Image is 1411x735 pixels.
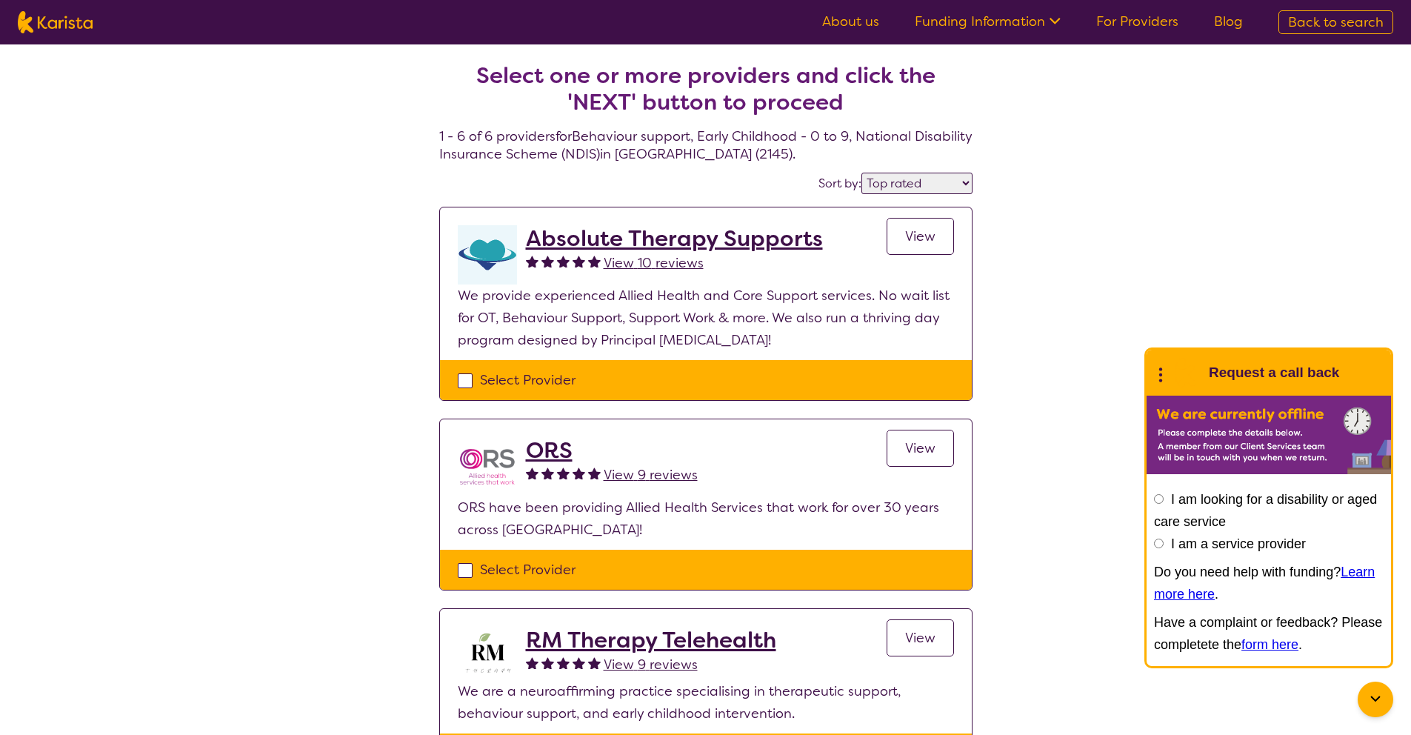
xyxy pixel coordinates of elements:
[526,225,823,252] a: Absolute Therapy Supports
[1288,13,1384,31] span: Back to search
[458,225,517,285] img: otyvwjbtyss6nczvq3hf.png
[526,437,698,464] a: ORS
[557,656,570,669] img: fullstar
[1096,13,1178,30] a: For Providers
[457,62,955,116] h2: Select one or more providers and click the 'NEXT' button to proceed
[818,176,861,191] label: Sort by:
[604,466,698,484] span: View 9 reviews
[1214,13,1243,30] a: Blog
[573,255,585,267] img: fullstar
[557,467,570,479] img: fullstar
[1241,637,1298,652] a: form here
[557,255,570,267] img: fullstar
[1170,358,1200,388] img: Karista
[604,252,704,274] a: View 10 reviews
[905,439,935,457] span: View
[1147,396,1391,474] img: Karista offline chat form to request call back
[526,467,538,479] img: fullstar
[588,467,601,479] img: fullstar
[541,467,554,479] img: fullstar
[822,13,879,30] a: About us
[458,496,954,541] p: ORS have been providing Allied Health Services that work for over 30 years across [GEOGRAPHIC_DATA]!
[1171,536,1306,551] label: I am a service provider
[1154,561,1384,605] p: Do you need help with funding? .
[526,627,776,653] a: RM Therapy Telehealth
[604,254,704,272] span: View 10 reviews
[526,656,538,669] img: fullstar
[1154,492,1377,529] label: I am looking for a disability or aged care service
[604,653,698,676] a: View 9 reviews
[588,255,601,267] img: fullstar
[905,227,935,245] span: View
[439,27,973,163] h4: 1 - 6 of 6 providers for Behaviour support , Early Childhood - 0 to 9 , National Disability Insur...
[526,255,538,267] img: fullstar
[604,464,698,486] a: View 9 reviews
[458,680,954,725] p: We are a neuroaffirming practice specialising in therapeutic support, behaviour support, and earl...
[1154,611,1384,656] p: Have a complaint or feedback? Please completete the .
[588,656,601,669] img: fullstar
[905,629,935,647] span: View
[604,656,698,674] span: View 9 reviews
[573,656,585,669] img: fullstar
[573,467,585,479] img: fullstar
[541,656,554,669] img: fullstar
[915,13,1061,30] a: Funding Information
[887,430,954,467] a: View
[541,255,554,267] img: fullstar
[887,619,954,656] a: View
[1209,362,1339,384] h1: Request a call back
[458,437,517,496] img: nspbnteb0roocrxnmwip.png
[458,285,954,351] p: We provide experienced Allied Health and Core Support services. No wait list for OT, Behaviour Su...
[18,11,93,33] img: Karista logo
[887,218,954,255] a: View
[1278,10,1393,34] a: Back to search
[458,627,517,680] img: b3hjthhf71fnbidirs13.png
